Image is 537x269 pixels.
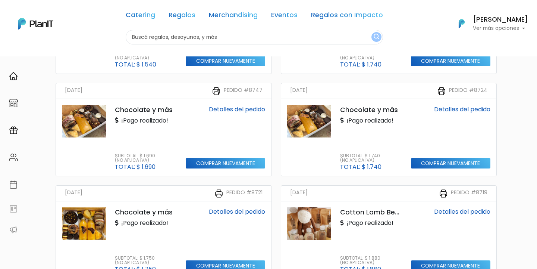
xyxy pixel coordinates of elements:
[434,207,490,216] a: Detalles del pedido
[287,207,331,240] img: thumb_Captura_de_pantalla_2025-09-02_171752.png
[169,12,195,21] a: Regalos
[115,56,156,60] p: (No aplica IVA)
[290,86,308,96] small: [DATE]
[18,18,53,30] img: PlanIt Logo
[287,105,331,137] img: thumb_WhatsApp_Image_2023-02-07_at_11.15.56_PM.jpeg
[115,62,156,68] p: Total: $ 1.540
[209,207,265,216] a: Detalles del pedido
[209,12,258,21] a: Merchandising
[473,16,528,23] h6: [PERSON_NAME]
[340,256,381,260] p: Subtotal: $ 1.880
[9,99,18,108] img: marketplace-4ceaa7011d94191e9ded77b95e3339b90024bf715f7c57f8cf31f2d8c509eaba.svg
[451,189,487,198] small: Pedido #8719
[115,116,168,125] p: ¡Pago realizado!
[340,260,381,265] p: (No aplica IVA)
[340,164,381,170] p: Total: $ 1.740
[115,219,168,228] p: ¡Pago realizado!
[115,260,156,265] p: (No aplica IVA)
[62,207,106,240] img: thumb_PHOTO-2022-03-20-15-04-12.jpg
[115,105,177,115] p: Chocolate y más
[226,189,263,198] small: Pedido #8721
[65,189,82,198] small: [DATE]
[115,164,156,170] p: Total: $ 1.690
[9,126,18,135] img: campaigns-02234683943229c281be62815700db0a1741e53638e28bf9629b52c665b00959.svg
[437,87,446,96] img: printer-31133f7acbd7ec30ea1ab4a3b6864c9b5ed483bd8d1a339becc4798053a55bbc.svg
[439,189,448,198] img: printer-31133f7acbd7ec30ea1ab4a3b6864c9b5ed483bd8d1a339becc4798053a55bbc.svg
[126,30,383,44] input: Buscá regalos, desayunos, y más
[340,154,381,158] p: Subtotal: $ 1.740
[115,158,156,163] p: (No aplica IVA)
[224,86,263,96] small: Pedido #8747
[340,105,402,115] p: Chocolate y más
[9,180,18,189] img: calendar-87d922413cdce8b2cf7b7f5f62616a5cf9e4887200fb71536465627b3292af00.svg
[434,105,490,114] a: Detalles del pedido
[9,72,18,81] img: home-e721727adea9d79c4d83392d1f703f7f8bce08238fde08b1acbfd93340b81755.svg
[311,12,383,21] a: Regalos con Impacto
[340,207,402,217] p: Cotton Lamb Bedding
[340,116,393,125] p: ¡Pago realizado!
[186,158,265,169] input: Comprar nuevamente
[62,105,106,137] img: thumb_WhatsApp_Image_2023-02-07_at_11.15.56_PM.jpeg
[340,62,381,68] p: Total: $ 1.740
[271,12,298,21] a: Eventos
[9,153,18,162] img: people-662611757002400ad9ed0e3c099ab2801c6687ba6c219adb57efc949bc21e19d.svg
[115,154,156,158] p: Subtotal: $ 1.690
[411,158,490,169] input: Comprar nuevamente
[38,7,107,22] div: ¿Necesitás ayuda?
[290,189,308,198] small: [DATE]
[340,158,381,163] p: (No aplica IVA)
[449,86,487,96] small: Pedido #8724
[126,12,155,21] a: Catering
[115,207,177,217] p: Chocolate y más
[214,189,223,198] img: printer-31133f7acbd7ec30ea1ab4a3b6864c9b5ed483bd8d1a339becc4798053a55bbc.svg
[9,225,18,234] img: partners-52edf745621dab592f3b2c58e3bca9d71375a7ef29c3b500c9f145b62cc070d4.svg
[449,14,528,33] button: PlanIt Logo [PERSON_NAME] Ver más opciones
[453,15,470,32] img: PlanIt Logo
[473,26,528,31] p: Ver más opciones
[340,219,393,228] p: ¡Pago realizado!
[411,56,490,67] input: Comprar nuevamente
[212,87,221,96] img: printer-31133f7acbd7ec30ea1ab4a3b6864c9b5ed483bd8d1a339becc4798053a55bbc.svg
[340,56,381,60] p: (No aplica IVA)
[115,256,156,260] p: Subtotal: $ 1.750
[186,56,265,67] input: Comprar nuevamente
[9,204,18,213] img: feedback-78b5a0c8f98aac82b08bfc38622c3050aee476f2c9584af64705fc4e61158814.svg
[65,86,82,96] small: [DATE]
[209,105,265,114] a: Detalles del pedido
[374,34,379,41] img: search_button-432b6d5273f82d61273b3651a40e1bd1b912527efae98b1b7a1b2c0702e16a8d.svg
